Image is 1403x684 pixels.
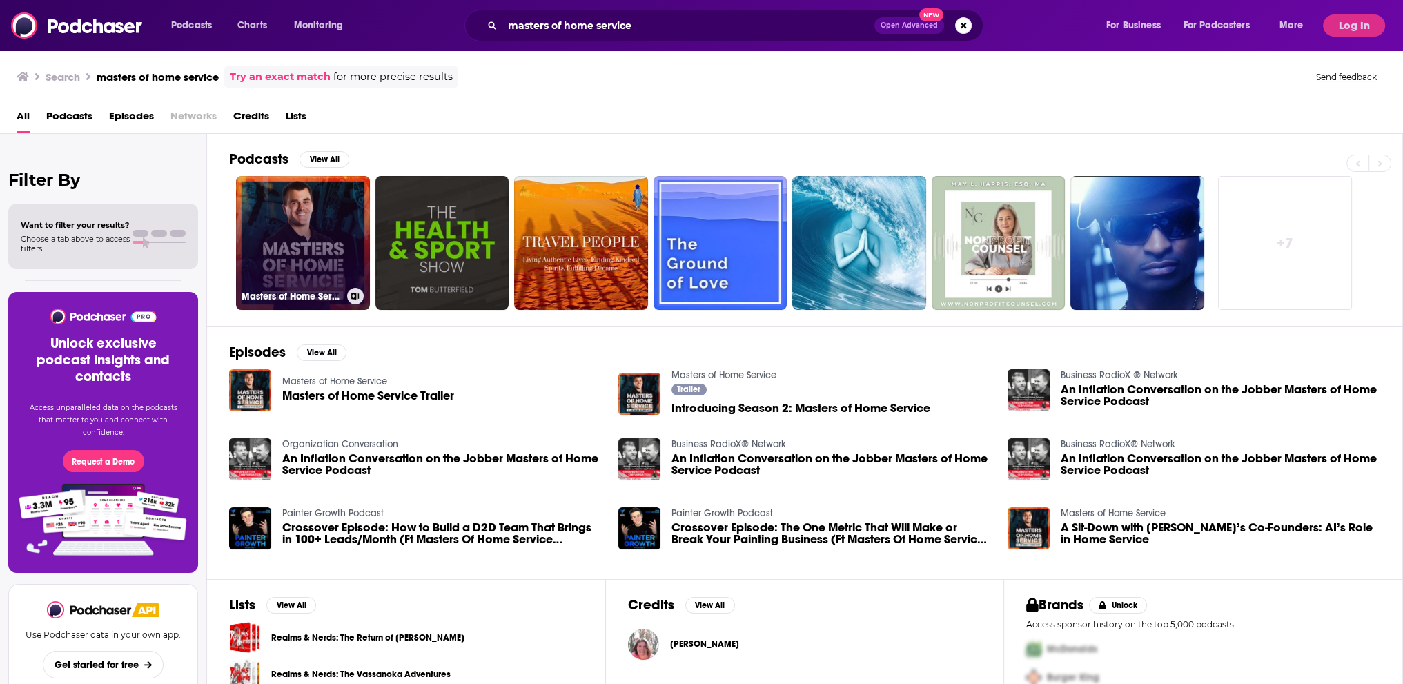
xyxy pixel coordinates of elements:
[17,105,30,133] a: All
[1061,507,1166,519] a: Masters of Home Service
[1008,369,1050,411] a: An Inflation Conversation on the Jobber Masters of Home Service Podcast
[229,596,255,614] h2: Lists
[685,597,735,614] button: View All
[300,151,349,168] button: View All
[677,385,700,393] span: Trailer
[229,369,271,411] img: Masters of Home Service Trailer
[1061,522,1380,545] span: A Sit-Down with [PERSON_NAME]’s Co-Founders: AI’s Role in Home Service
[233,105,269,133] a: Credits
[1106,16,1161,35] span: For Business
[25,335,181,385] h3: Unlock exclusive podcast insights and contacts
[1175,14,1270,37] button: open menu
[282,507,384,519] a: Painter Growth Podcast
[1279,16,1303,35] span: More
[229,507,271,549] img: Crossover Episode: How to Build a D2D Team That Brings in 100+ Leads/Month (Ft Masters Of Home Se...
[1218,176,1352,310] a: +7
[236,176,370,310] a: Masters of Home Service
[282,390,454,402] a: Masters of Home Service Trailer
[228,14,275,37] a: Charts
[109,105,154,133] a: Episodes
[63,450,144,472] button: Request a Demo
[229,344,286,361] h2: Episodes
[271,667,451,682] a: Realms & Nerds: The Vassanoka Adventures
[478,10,997,41] div: Search podcasts, credits, & more...
[671,438,786,450] a: Business RadioX® Network
[1061,384,1380,407] a: An Inflation Conversation on the Jobber Masters of Home Service Podcast
[25,402,181,439] p: Access unparalleled data on the podcasts that matter to you and connect with confidence.
[8,170,198,190] h2: Filter By
[14,483,192,556] img: Pro Features
[1026,596,1083,614] h2: Brands
[670,638,739,649] a: Kelly King
[46,70,80,84] h3: Search
[1089,597,1148,614] button: Unlock
[229,438,271,480] a: An Inflation Conversation on the Jobber Masters of Home Service Podcast
[47,601,133,618] a: Podchaser - Follow, Share and Rate Podcasts
[11,12,144,39] a: Podchaser - Follow, Share and Rate Podcasts
[618,507,660,549] img: Crossover Episode: The One Metric That Will Make or Break Your Painting Business (Ft Masters Of H...
[21,234,130,253] span: Choose a tab above to access filters.
[297,344,346,361] button: View All
[1323,14,1385,37] button: Log In
[26,629,181,640] p: Use Podchaser data in your own app.
[628,629,659,660] a: Kelly King
[919,8,944,21] span: New
[671,453,991,476] a: An Inflation Conversation on the Jobber Masters of Home Service Podcast
[1061,522,1380,545] a: A Sit-Down with Jobber’s Co-Founders: AI’s Role in Home Service
[1008,438,1050,480] img: An Inflation Conversation on the Jobber Masters of Home Service Podcast
[671,507,773,519] a: Painter Growth Podcast
[1008,507,1050,549] img: A Sit-Down with Jobber’s Co-Founders: AI’s Role in Home Service
[1061,453,1380,476] a: An Inflation Conversation on the Jobber Masters of Home Service Podcast
[97,70,219,84] h3: masters of home service
[1270,14,1320,37] button: open menu
[55,659,139,671] span: Get started for free
[671,402,930,414] a: Introducing Season 2: Masters of Home Service
[229,596,316,614] a: ListsView All
[284,14,361,37] button: open menu
[881,22,938,29] span: Open Advanced
[161,14,230,37] button: open menu
[502,14,874,37] input: Search podcasts, credits, & more...
[671,522,991,545] span: Crossover Episode: The One Metric That Will Make or Break Your Painting Business (Ft Masters Of H...
[170,105,217,133] span: Networks
[618,373,660,415] img: Introducing Season 2: Masters of Home Service
[333,69,453,85] span: for more precise results
[294,16,343,35] span: Monitoring
[171,16,212,35] span: Podcasts
[618,438,660,480] img: An Inflation Conversation on the Jobber Masters of Home Service Podcast
[670,638,739,649] span: [PERSON_NAME]
[282,453,602,476] span: An Inflation Conversation on the Jobber Masters of Home Service Podcast
[229,150,349,168] a: PodcastsView All
[874,17,944,34] button: Open AdvancedNew
[46,105,92,133] span: Podcasts
[1097,14,1178,37] button: open menu
[229,622,260,653] a: Realms & Nerds: The Return of Ornon
[671,369,776,381] a: Masters of Home Service
[1061,438,1175,450] a: Business RadioX® Network
[237,16,267,35] span: Charts
[43,651,164,678] button: Get started for free
[1021,635,1047,663] img: First Pro Logo
[230,69,331,85] a: Try an exact match
[21,220,130,230] span: Want to filter your results?
[286,105,306,133] a: Lists
[1184,16,1250,35] span: For Podcasters
[628,596,674,614] h2: Credits
[1026,619,1380,629] p: Access sponsor history on the top 5,000 podcasts.
[1047,672,1099,683] span: Burger King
